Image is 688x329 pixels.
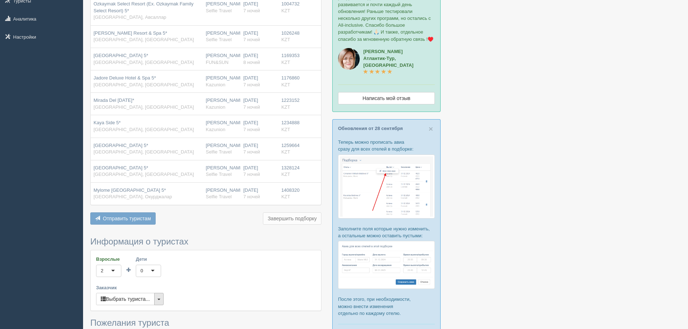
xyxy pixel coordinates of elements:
[281,1,300,7] span: 1004732
[243,165,276,178] div: [DATE]
[281,127,290,132] span: KZT
[243,97,276,111] div: [DATE]
[281,165,300,170] span: 1328124
[94,104,194,110] span: [GEOGRAPHIC_DATA], [GEOGRAPHIC_DATA]
[206,75,238,88] div: [PERSON_NAME]
[338,92,435,104] a: Написать мой отзыв
[206,97,238,111] div: [PERSON_NAME]
[206,30,238,43] div: [PERSON_NAME]
[338,139,435,152] p: Теперь можно прописать авиа сразу для всех отелей в подборке:
[281,149,290,155] span: KZT
[206,60,229,65] span: FUN&SUN
[206,165,238,178] div: [PERSON_NAME]
[338,126,403,131] a: Обновления от 28 сентября
[281,37,290,42] span: KZT
[94,98,134,103] span: Mirada Del [DATE]*
[243,30,276,43] div: [DATE]
[338,225,435,239] p: Заполните поля которые нужно изменить, а остальные можно оставить пустыми:
[281,98,300,103] span: 1223152
[94,187,166,193] span: Mylome [GEOGRAPHIC_DATA] 5*
[94,194,172,199] span: [GEOGRAPHIC_DATA], Окурджалар
[281,120,300,125] span: 1234888
[96,256,121,263] label: Взрослые
[243,142,276,156] div: [DATE]
[96,284,316,291] label: Заказчик
[281,194,290,199] span: KZT
[263,212,321,225] button: Завершить подборку
[363,49,414,75] a: [PERSON_NAME]Атлантик-Тур, [GEOGRAPHIC_DATA]
[206,127,225,132] span: Kazunion
[90,212,156,225] button: Отправить туристам
[94,120,121,125] span: Kaya Side 5*
[94,165,148,170] span: [GEOGRAPHIC_DATA] 5*
[206,1,238,14] div: [PERSON_NAME]
[243,120,276,133] div: [DATE]
[94,82,194,87] span: [GEOGRAPHIC_DATA], [GEOGRAPHIC_DATA]
[94,75,156,81] span: Jadore Deluxe Hotel & Spa 5*
[94,1,194,13] span: Ozkaymak Select Resort (Ex. Ozkaymak Family Select Resort) 5*
[90,318,169,328] span: Пожелания туриста
[243,104,260,110] span: 7 ночей
[243,194,260,199] span: 7 ночей
[136,256,161,263] label: Дети
[94,60,194,65] span: [GEOGRAPHIC_DATA], [GEOGRAPHIC_DATA]
[206,8,232,13] span: Selfie Travel
[243,127,260,132] span: 7 ночей
[243,82,260,87] span: 7 ночей
[94,53,148,58] span: [GEOGRAPHIC_DATA] 5*
[243,149,260,155] span: 7 ночей
[281,143,300,148] span: 1259664
[281,30,300,36] span: 1026248
[429,125,433,133] span: ×
[243,37,260,42] span: 7 ночей
[206,187,238,200] div: [PERSON_NAME]
[206,52,238,66] div: [PERSON_NAME]
[206,194,232,199] span: Selfie Travel
[206,142,238,156] div: [PERSON_NAME]
[338,48,360,70] img: aicrm_2143.jpg
[206,82,225,87] span: Kazunion
[281,75,300,81] span: 1176860
[140,267,143,274] div: 0
[206,104,225,110] span: Kazunion
[281,82,290,87] span: KZT
[243,172,260,177] span: 7 ночей
[206,37,232,42] span: Selfie Travel
[94,30,167,36] span: [PERSON_NAME] Resort & Spa 5*
[206,149,232,155] span: Selfie Travel
[96,293,155,305] button: Выбрать туриста...
[94,149,194,155] span: [GEOGRAPHIC_DATA], [GEOGRAPHIC_DATA]
[94,143,148,148] span: [GEOGRAPHIC_DATA] 5*
[101,267,103,274] div: 2
[243,1,276,14] div: [DATE]
[94,172,194,177] span: [GEOGRAPHIC_DATA], [GEOGRAPHIC_DATA]
[243,187,276,200] div: [DATE]
[281,8,290,13] span: KZT
[243,75,276,88] div: [DATE]
[338,241,435,289] img: %D0%BF%D0%BE%D0%B4%D0%B1%D0%BE%D1%80%D0%BA%D0%B0-%D0%B0%D0%B2%D0%B8%D0%B0-2-%D1%81%D1%80%D0%BC-%D...
[103,216,151,221] span: Отправить туристам
[281,187,300,193] span: 1408320
[281,104,290,110] span: KZT
[338,296,435,316] p: После этого, при необходимости, можно внести изменения отдельно по каждому отелю.
[94,14,166,20] span: [GEOGRAPHIC_DATA], Авсаллар
[281,60,290,65] span: KZT
[243,8,260,13] span: 7 ночей
[206,172,232,177] span: Selfie Travel
[94,127,194,132] span: [GEOGRAPHIC_DATA], [GEOGRAPHIC_DATA]
[281,53,300,58] span: 1169353
[243,52,276,66] div: [DATE]
[243,60,260,65] span: 8 ночей
[206,120,238,133] div: [PERSON_NAME]
[90,237,321,246] h3: Информация о туристах
[429,125,433,133] button: Close
[94,37,194,42] span: [GEOGRAPHIC_DATA], [GEOGRAPHIC_DATA]
[281,172,290,177] span: KZT
[338,155,435,218] img: %D0%BF%D0%BE%D0%B4%D0%B1%D0%BE%D1%80%D0%BA%D0%B0-%D0%B0%D0%B2%D0%B8%D0%B0-1-%D1%81%D1%80%D0%BC-%D...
